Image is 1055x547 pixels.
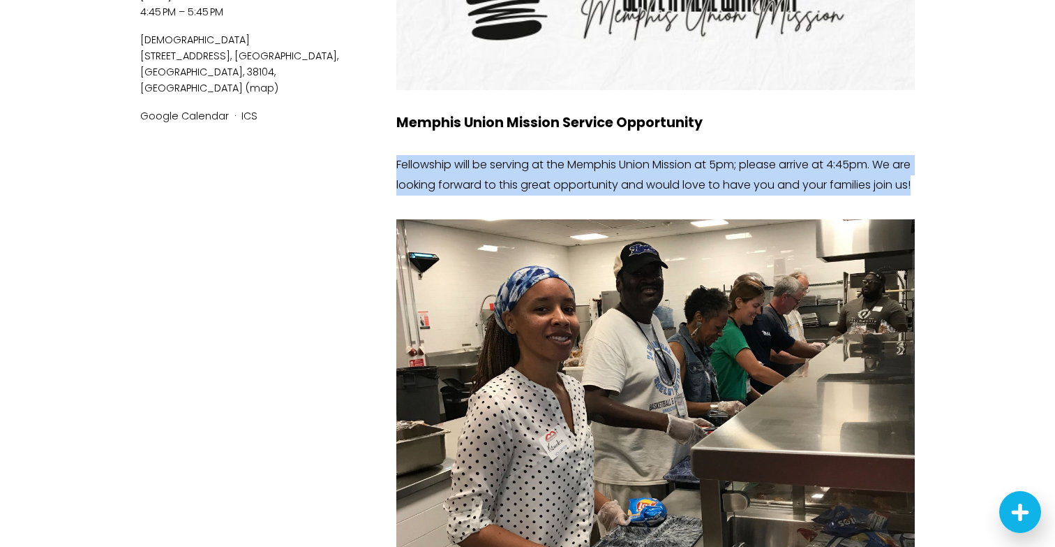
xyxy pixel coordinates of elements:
span: [STREET_ADDRESS] [140,49,234,63]
span: [DEMOGRAPHIC_DATA] [140,32,373,48]
time: 5:45 PM [188,5,223,19]
span: [GEOGRAPHIC_DATA] [140,81,243,95]
p: Fellowship will be serving at the Memphis Union Mission at 5pm; please arrive at 4:45pm. We are l... [396,155,915,196]
strong: Memphis Union Mission Service Opportunity [396,113,703,132]
a: Google Calendar [140,109,229,123]
a: (map) [246,81,278,95]
a: ICS [241,109,257,123]
span: [GEOGRAPHIC_DATA], [GEOGRAPHIC_DATA], 38104 [140,49,338,79]
time: 4:45 PM [140,5,176,19]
